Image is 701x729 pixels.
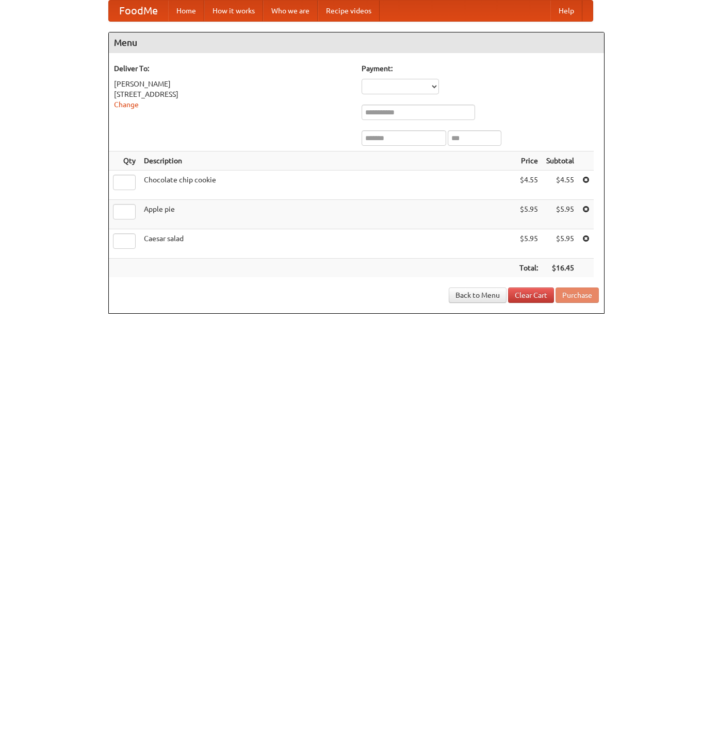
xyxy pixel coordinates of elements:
[140,171,515,200] td: Chocolate chip cookie
[263,1,318,21] a: Who we are
[515,229,542,259] td: $5.95
[542,259,578,278] th: $16.45
[140,200,515,229] td: Apple pie
[168,1,204,21] a: Home
[542,229,578,259] td: $5.95
[515,151,542,171] th: Price
[114,63,351,74] h5: Deliver To:
[542,200,578,229] td: $5.95
[515,259,542,278] th: Total:
[109,1,168,21] a: FoodMe
[140,229,515,259] td: Caesar salad
[140,151,515,171] th: Description
[542,171,578,200] td: $4.55
[362,63,599,74] h5: Payment:
[542,151,578,171] th: Subtotal
[508,287,554,303] a: Clear Cart
[556,287,599,303] button: Purchase
[550,1,582,21] a: Help
[114,100,139,109] a: Change
[114,89,351,99] div: [STREET_ADDRESS]
[515,171,542,200] td: $4.55
[204,1,263,21] a: How it works
[109,32,604,53] h4: Menu
[449,287,507,303] a: Back to Menu
[515,200,542,229] td: $5.95
[114,79,351,89] div: [PERSON_NAME]
[318,1,380,21] a: Recipe videos
[109,151,140,171] th: Qty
